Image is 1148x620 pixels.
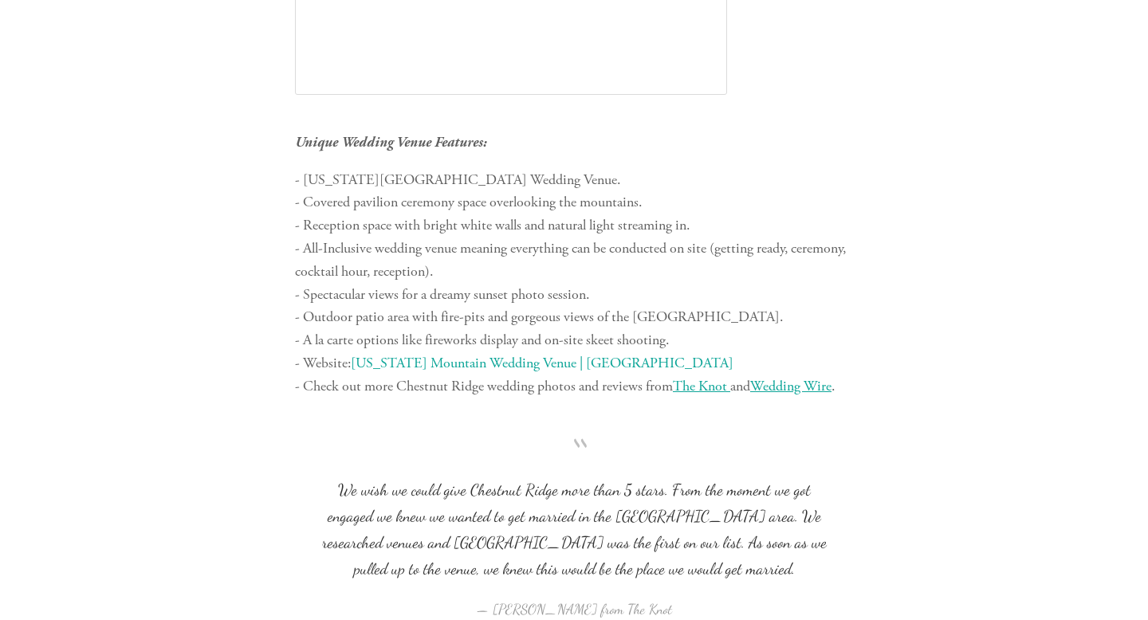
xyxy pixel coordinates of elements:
span: “ [320,451,828,477]
a: The Knot [673,377,727,395]
p: - [US_STATE][GEOGRAPHIC_DATA] Wedding Venue. - Covered pavilion ceremony space overlooking the mo... [295,169,853,398]
a: Wedding Wire [750,377,832,395]
em: Unique Wedding Venue Features: [295,134,487,151]
blockquote: We wish we could give Chestnut Ridge more than 5 stars. From the moment we got engaged we knew we... [320,451,828,583]
a: [US_STATE] Mountain Wedding Venue | [GEOGRAPHIC_DATA] [351,354,733,372]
